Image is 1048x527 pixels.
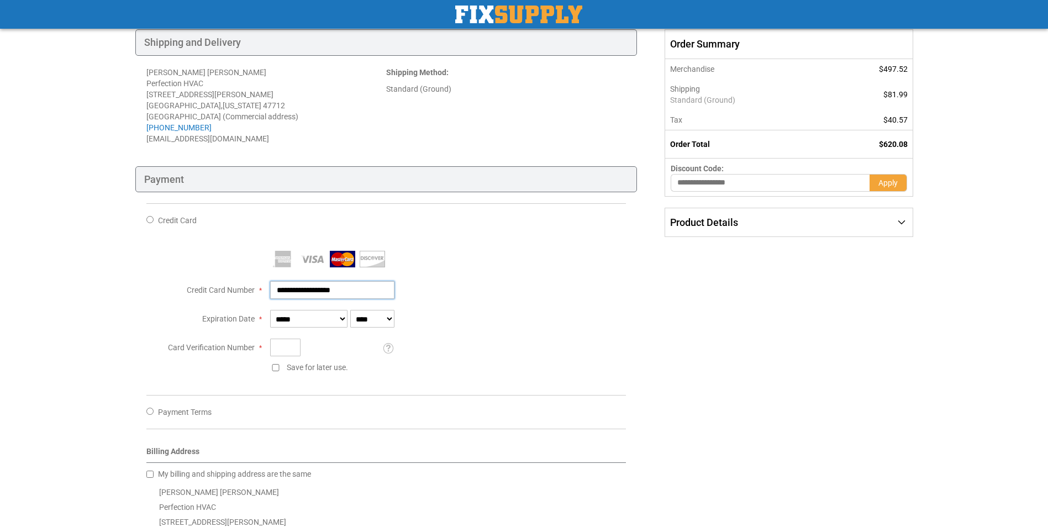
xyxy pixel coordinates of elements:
[135,29,638,56] div: Shipping and Delivery
[158,470,311,478] span: My billing and shipping address are the same
[670,217,738,228] span: Product Details
[665,29,913,59] span: Order Summary
[202,314,255,323] span: Expiration Date
[223,101,261,110] span: [US_STATE]
[670,94,822,106] span: Standard (Ground)
[135,166,638,193] div: Payment
[665,59,828,79] th: Merchandise
[146,67,386,144] address: [PERSON_NAME] [PERSON_NAME] Perfection HVAC [STREET_ADDRESS][PERSON_NAME] [GEOGRAPHIC_DATA] , 477...
[455,6,582,23] a: store logo
[879,140,908,149] span: $620.08
[146,134,269,143] span: [EMAIL_ADDRESS][DOMAIN_NAME]
[878,178,898,187] span: Apply
[883,115,908,124] span: $40.57
[670,140,710,149] strong: Order Total
[665,110,828,130] th: Tax
[300,251,325,267] img: Visa
[270,251,296,267] img: American Express
[386,68,449,77] strong: :
[187,286,255,294] span: Credit Card Number
[386,83,626,94] div: Standard (Ground)
[670,85,700,93] span: Shipping
[671,164,724,173] span: Discount Code:
[879,65,908,73] span: $497.52
[287,363,348,372] span: Save for later use.
[455,6,582,23] img: Fix Industrial Supply
[158,216,197,225] span: Credit Card
[870,174,907,192] button: Apply
[360,251,385,267] img: Discover
[330,251,355,267] img: MasterCard
[883,90,908,99] span: $81.99
[158,408,212,417] span: Payment Terms
[146,446,626,463] div: Billing Address
[168,343,255,352] span: Card Verification Number
[386,68,446,77] span: Shipping Method
[146,123,212,132] a: [PHONE_NUMBER]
